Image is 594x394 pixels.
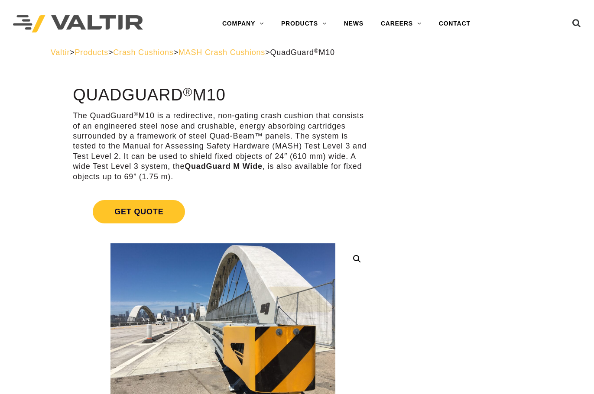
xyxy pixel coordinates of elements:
[185,162,263,171] strong: QuadGuard M Wide
[73,190,373,234] a: Get Quote
[314,48,319,54] sup: ®
[183,85,192,99] sup: ®
[179,48,265,57] a: MASH Crash Cushions
[93,200,185,223] span: Get Quote
[73,86,373,104] h1: QuadGuard M10
[273,15,335,32] a: PRODUCTS
[372,15,430,32] a: CAREERS
[51,48,70,57] a: Valtir
[335,15,372,32] a: NEWS
[113,48,173,57] a: Crash Cushions
[270,48,334,57] span: QuadGuard M10
[51,48,544,58] div: > > > >
[214,15,273,32] a: COMPANY
[134,111,139,117] sup: ®
[73,111,373,182] p: The QuadGuard M10 is a redirective, non-gating crash cushion that consists of an engineered steel...
[430,15,479,32] a: CONTACT
[75,48,108,57] a: Products
[13,15,143,33] img: Valtir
